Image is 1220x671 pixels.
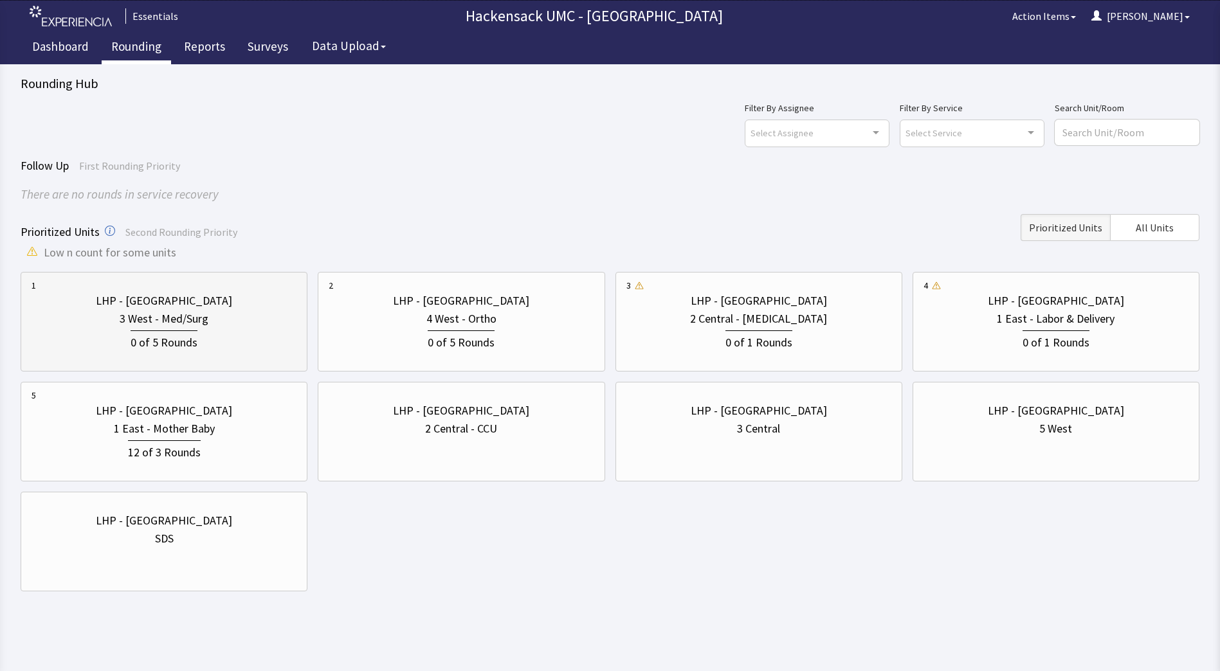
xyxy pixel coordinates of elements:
[1084,3,1197,29] button: [PERSON_NAME]
[988,402,1124,420] div: LHP - [GEOGRAPHIC_DATA]
[114,420,215,438] div: 1 East - Mother Baby
[690,310,827,328] div: 2 Central - [MEDICAL_DATA]
[425,420,497,438] div: 2 Central - CCU
[183,6,1005,26] p: Hackensack UMC - [GEOGRAPHIC_DATA]
[120,310,208,328] div: 3 West - Med/Surg
[751,125,814,140] span: Select Assignee
[1136,220,1174,235] span: All Units
[79,159,180,172] span: First Rounding Priority
[1055,120,1199,145] input: Search Unit/Room
[1029,220,1102,235] span: Prioritized Units
[23,32,98,64] a: Dashboard
[238,32,298,64] a: Surveys
[125,8,178,24] div: Essentials
[988,292,1124,310] div: LHP - [GEOGRAPHIC_DATA]
[21,75,1199,93] div: Rounding Hub
[32,389,36,402] div: 5
[745,100,889,116] label: Filter By Assignee
[1021,214,1110,241] button: Prioritized Units
[906,125,962,140] span: Select Service
[30,6,112,27] img: experiencia_logo.png
[304,34,394,58] button: Data Upload
[21,157,1199,175] div: Follow Up
[96,292,232,310] div: LHP - [GEOGRAPHIC_DATA]
[393,402,529,420] div: LHP - [GEOGRAPHIC_DATA]
[393,292,529,310] div: LHP - [GEOGRAPHIC_DATA]
[737,420,780,438] div: 3 Central
[131,330,197,352] div: 0 of 5 Rounds
[1110,214,1199,241] button: All Units
[21,224,100,239] span: Prioritized Units
[329,279,333,292] div: 2
[900,100,1044,116] label: Filter By Service
[102,32,171,64] a: Rounding
[1039,420,1072,438] div: 5 West
[32,279,36,292] div: 1
[44,244,176,262] span: Low n count for some units
[125,226,237,238] span: Second Rounding Priority
[997,310,1115,328] div: 1 East - Labor & Delivery
[155,530,174,548] div: SDS
[426,310,496,328] div: 4 West - Ortho
[1005,3,1084,29] button: Action Items
[691,402,827,420] div: LHP - [GEOGRAPHIC_DATA]
[924,279,928,292] div: 4
[691,292,827,310] div: LHP - [GEOGRAPHIC_DATA]
[725,330,792,352] div: 0 of 1 Rounds
[96,402,232,420] div: LHP - [GEOGRAPHIC_DATA]
[21,185,1199,204] div: There are no rounds in service recovery
[174,32,235,64] a: Reports
[1055,100,1199,116] label: Search Unit/Room
[428,330,495,352] div: 0 of 5 Rounds
[96,512,232,530] div: LHP - [GEOGRAPHIC_DATA]
[626,279,631,292] div: 3
[128,440,201,461] div: 12 of 3 Rounds
[1023,330,1089,352] div: 0 of 1 Rounds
